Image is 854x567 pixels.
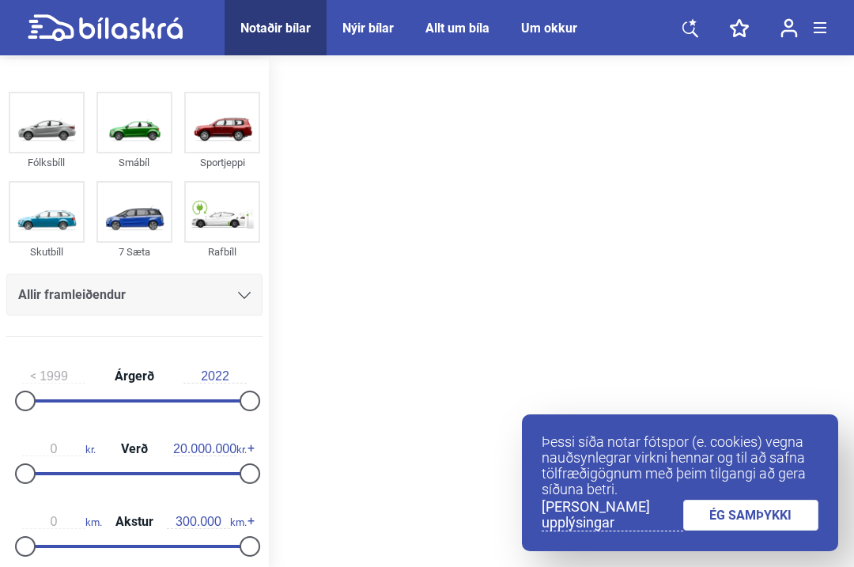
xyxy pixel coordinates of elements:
span: km. [22,515,102,529]
a: [PERSON_NAME] upplýsingar [542,499,683,531]
span: km. [167,515,247,529]
span: Akstur [111,516,157,528]
div: 7 Sæta [96,243,172,261]
a: Allt um bíla [425,21,489,36]
a: Um okkur [521,21,577,36]
p: Þessi síða notar fótspor (e. cookies) vegna nauðsynlegrar virkni hennar og til að safna tölfræðig... [542,434,818,497]
div: Smábíl [96,153,172,172]
span: Árgerð [111,370,158,383]
div: Rafbíll [184,243,260,261]
a: ÉG SAMÞYKKI [683,500,819,531]
span: kr. [22,442,96,456]
div: Skutbíll [9,243,85,261]
img: user-login.svg [780,18,798,38]
div: Sportjeppi [184,153,260,172]
span: Allir framleiðendur [18,284,126,306]
a: Notaðir bílar [240,21,311,36]
div: Fólksbíll [9,153,85,172]
span: Verð [117,443,152,455]
span: kr. [173,442,247,456]
a: Nýir bílar [342,21,394,36]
